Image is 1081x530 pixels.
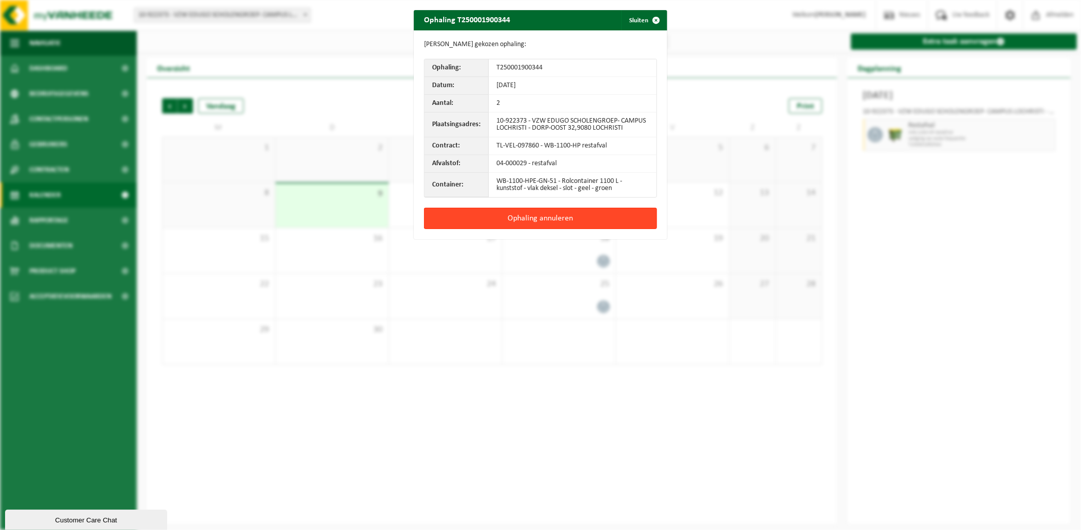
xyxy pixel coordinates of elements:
th: Contract: [424,137,489,155]
td: 10-922373 - VZW EDUGO SCHOLENGROEP- CAMPUS LOCHRISTI - DORP-OOST 32,9080 LOCHRISTI [489,112,657,137]
button: Ophaling annuleren [424,208,657,229]
td: T250001900344 [489,59,657,77]
p: [PERSON_NAME] gekozen ophaling: [424,41,657,49]
h2: Ophaling T250001900344 [414,10,520,29]
td: WB-1100-HPE-GN-51 - Rolcontainer 1100 L - kunststof - vlak deksel - slot - geel - groen [489,173,657,197]
td: 04-000029 - restafval [489,155,657,173]
td: 2 [489,95,657,112]
th: Aantal: [424,95,489,112]
th: Container: [424,173,489,197]
th: Datum: [424,77,489,95]
th: Plaatsingsadres: [424,112,489,137]
td: [DATE] [489,77,657,95]
th: Ophaling: [424,59,489,77]
td: TL-VEL-097860 - WB-1100-HP restafval [489,137,657,155]
iframe: chat widget [5,508,169,530]
th: Afvalstof: [424,155,489,173]
button: Sluiten [621,10,666,30]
